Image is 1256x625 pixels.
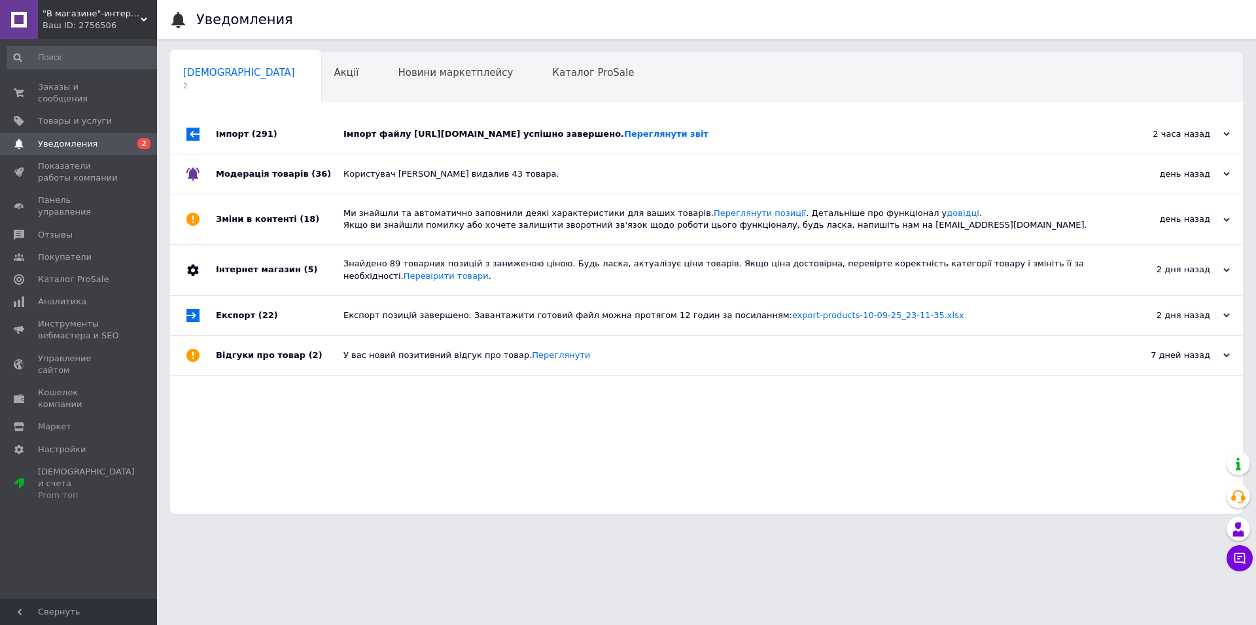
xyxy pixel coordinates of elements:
[38,353,121,376] span: Управление сайтом
[304,264,317,274] span: (5)
[38,115,112,127] span: Товары и услуги
[552,67,634,79] span: Каталог ProSale
[38,274,109,285] span: Каталог ProSale
[38,229,73,241] span: Отзывы
[792,310,964,320] a: export-products-10-09-25_23-11-35.xlsx
[38,466,135,502] span: [DEMOGRAPHIC_DATA] и счета
[1099,310,1230,321] div: 2 дня назад
[1099,168,1230,180] div: день назад
[1099,349,1230,361] div: 7 дней назад
[300,214,319,224] span: (18)
[183,81,295,91] span: 2
[714,208,806,218] a: Переглянути позиції
[38,251,92,263] span: Покупатели
[343,168,1099,180] div: Користувач [PERSON_NAME] видалив 43 товара.
[532,350,590,360] a: Переглянути
[624,129,708,139] a: Переглянути звіт
[216,336,343,375] div: Відгуки про товар
[216,115,343,154] div: Імпорт
[216,154,343,194] div: Модерація товарів
[252,129,277,139] span: (291)
[1099,128,1230,140] div: 2 часа назад
[1099,264,1230,276] div: 2 дня назад
[43,20,157,31] div: Ваш ID: 2756506
[216,194,343,244] div: Зміни в контенті
[137,138,150,149] span: 2
[343,128,1099,140] div: Імпорт файлу [URL][DOMAIN_NAME] успішно завершено.
[7,46,162,69] input: Поиск
[343,207,1099,231] div: Ми знайшли та автоматично заповнили деякі характеристики для ваших товарів. . Детальніше про функ...
[258,310,278,320] span: (22)
[38,387,121,410] span: Кошелек компании
[38,296,86,308] span: Аналитика
[38,160,121,184] span: Показатели работы компании
[947,208,979,218] a: довідці
[309,350,323,360] span: (2)
[334,67,359,79] span: Акції
[343,310,1099,321] div: Експорт позицій завершено. Завантажити готовий файл можна протягом 12 годин за посиланням:
[38,421,71,433] span: Маркет
[398,67,513,79] span: Новини маркетплейсу
[1227,545,1253,571] button: Чат с покупателем
[216,296,343,335] div: Експорт
[343,258,1099,281] div: Знайдено 89 товарних позицій з заниженою ціною. Будь ласка, актуалізує ціни товарів. Якщо ціна до...
[183,67,295,79] span: [DEMOGRAPHIC_DATA]
[38,490,135,501] div: Prom топ
[38,194,121,218] span: Панель управления
[196,12,293,27] h1: Уведомления
[1099,213,1230,225] div: день назад
[38,81,121,105] span: Заказы и сообщения
[216,245,343,295] div: Інтернет магазин
[343,349,1099,361] div: У вас новий позитивний відгук про товар.
[311,169,331,179] span: (36)
[38,138,97,150] span: Уведомления
[43,8,141,20] span: "В магазине"-интернет магазин
[404,271,489,281] a: Перевірити товари
[38,444,86,455] span: Настройки
[38,318,121,342] span: Инструменты вебмастера и SEO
